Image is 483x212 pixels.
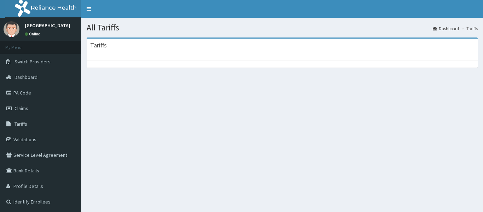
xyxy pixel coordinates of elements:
[90,42,107,48] h3: Tariffs
[25,23,70,28] p: [GEOGRAPHIC_DATA]
[433,25,459,31] a: Dashboard
[14,105,28,111] span: Claims
[14,121,27,127] span: Tariffs
[460,25,478,31] li: Tariffs
[14,58,51,65] span: Switch Providers
[25,31,42,36] a: Online
[14,74,37,80] span: Dashboard
[87,23,478,32] h1: All Tariffs
[4,21,19,37] img: User Image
